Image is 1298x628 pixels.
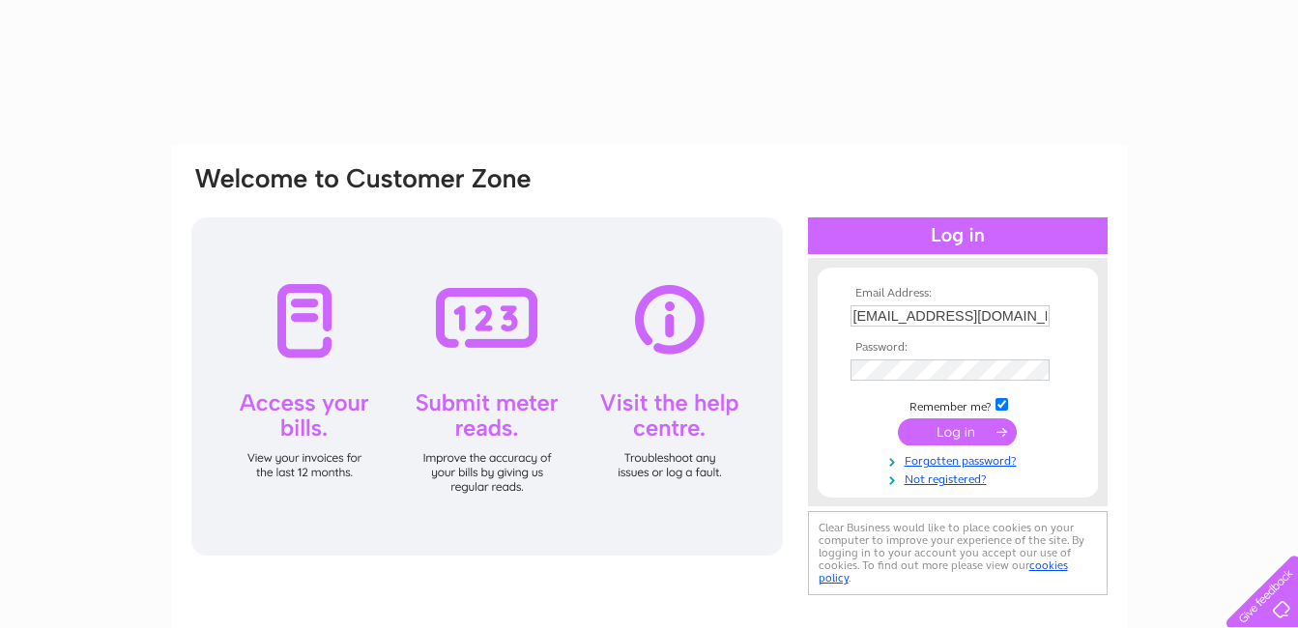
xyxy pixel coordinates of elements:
td: Remember me? [846,395,1070,414]
a: cookies policy [819,558,1068,585]
th: Email Address: [846,287,1070,300]
a: Not registered? [851,469,1070,487]
a: Forgotten password? [851,450,1070,469]
div: Clear Business would like to place cookies on your computer to improve your experience of the sit... [808,511,1108,595]
input: Submit [898,418,1017,445]
th: Password: [846,341,1070,355]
